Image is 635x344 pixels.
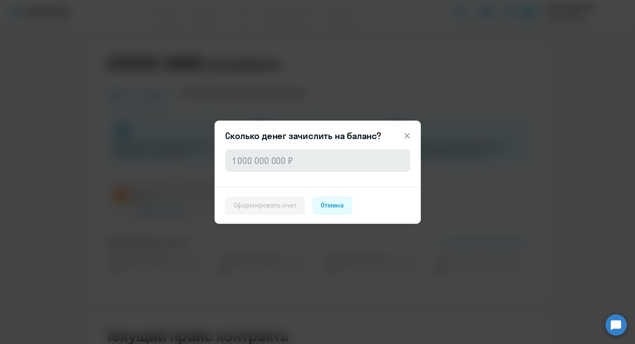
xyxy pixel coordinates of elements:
[225,149,410,172] input: 1 000 000 000 ₽
[312,197,352,215] button: Отмена
[233,200,297,210] div: Сформировать счет
[321,200,344,210] div: Отмена
[225,197,305,215] button: Сформировать счет
[215,130,421,142] header: Сколько денег зачислить на баланс?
